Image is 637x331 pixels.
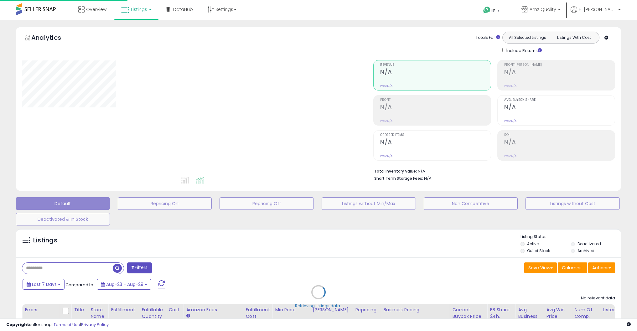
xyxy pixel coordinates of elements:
button: Repricing Off [220,197,314,210]
h2: N/A [380,69,491,77]
button: Default [16,197,110,210]
span: Listings [131,6,147,13]
small: Prev: N/A [504,84,516,88]
span: Ordered Items [380,133,491,137]
h2: N/A [380,139,491,147]
small: Prev: N/A [504,119,516,123]
span: ROI [504,133,615,137]
span: Hi [PERSON_NAME] [579,6,616,13]
span: DataHub [173,6,193,13]
h2: N/A [504,139,615,147]
span: Help [491,8,499,13]
small: Prev: N/A [380,154,392,158]
b: Short Term Storage Fees: [374,176,423,181]
div: Totals For [476,35,500,41]
span: Profit [380,98,491,102]
small: Prev: N/A [504,154,516,158]
span: N/A [424,175,432,181]
button: Repricing On [118,197,212,210]
span: Overview [86,6,106,13]
div: Include Returns [498,47,549,54]
button: Listings without Cost [526,197,620,210]
button: Deactivated & In Stock [16,213,110,225]
h5: Analytics [31,33,73,44]
span: Amz Quality [530,6,556,13]
span: Profit [PERSON_NAME] [504,63,615,67]
small: Prev: N/A [380,84,392,88]
button: All Selected Listings [504,34,551,42]
span: Avg. Buybox Share [504,98,615,102]
button: Listings without Min/Max [322,197,416,210]
div: Retrieving listings data.. [295,303,342,309]
button: Listings With Cost [551,34,597,42]
strong: Copyright [6,322,29,328]
a: Hi [PERSON_NAME] [571,6,621,20]
button: Non Competitive [424,197,518,210]
span: Revenue [380,63,491,67]
a: Help [478,2,511,20]
h2: N/A [380,104,491,112]
div: seller snap | | [6,322,109,328]
small: Prev: N/A [380,119,392,123]
b: Total Inventory Value: [374,168,417,174]
i: Get Help [483,6,491,14]
li: N/A [374,167,610,174]
h2: N/A [504,104,615,112]
h2: N/A [504,69,615,77]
